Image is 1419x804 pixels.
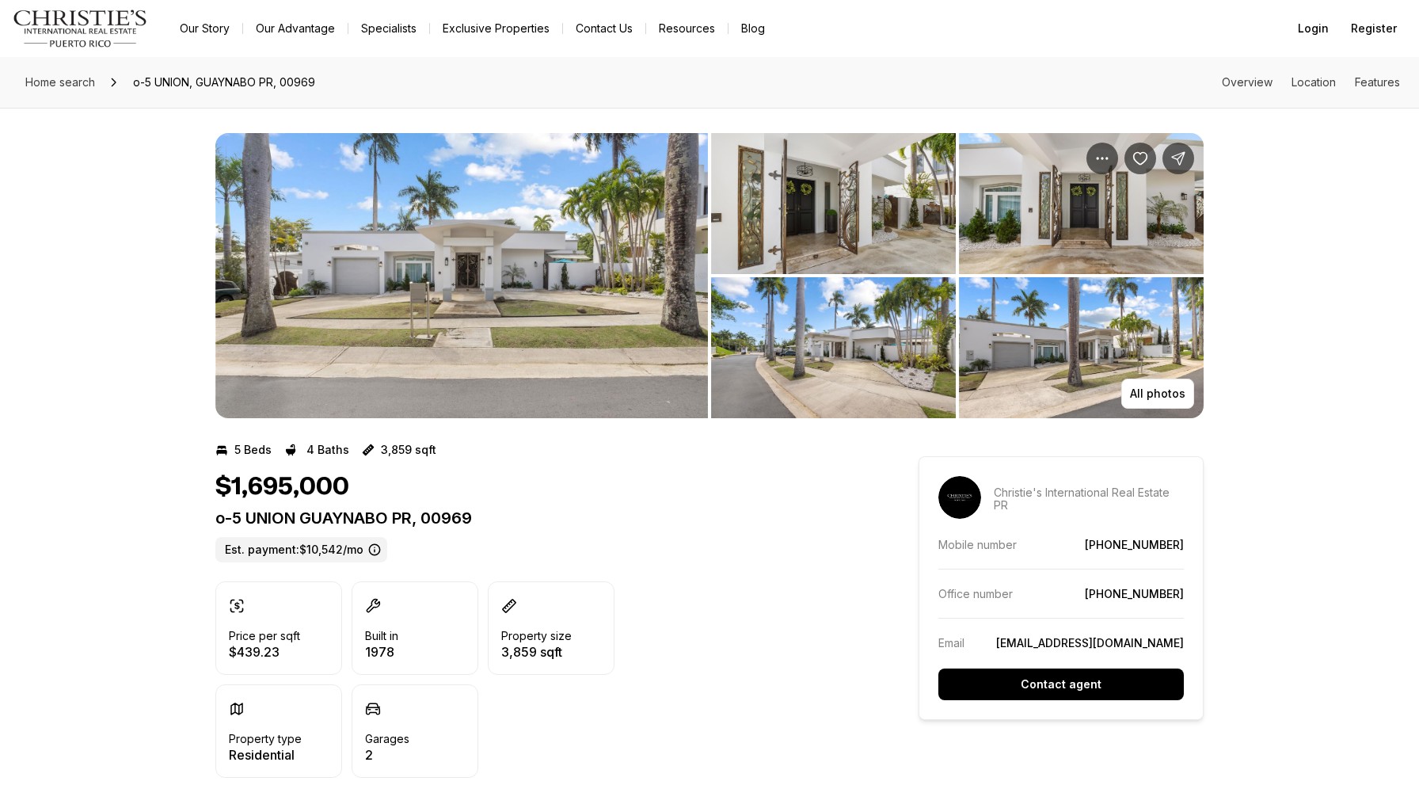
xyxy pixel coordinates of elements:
p: Built in [365,630,398,642]
a: Skip to: Location [1292,75,1336,89]
p: Residential [229,749,302,761]
button: Login [1288,13,1338,44]
p: Price per sqft [229,630,300,642]
a: Specialists [348,17,429,40]
a: Home search [19,70,101,95]
p: 5 Beds [234,444,272,456]
p: Mobile number [938,538,1017,551]
a: [PHONE_NUMBER] [1085,538,1184,551]
li: 1 of 18 [215,133,708,418]
p: Garages [365,733,409,745]
img: logo [13,10,148,48]
p: Email [938,636,964,650]
div: Listing Photos [215,133,1204,418]
a: [PHONE_NUMBER] [1085,587,1184,600]
p: Property size [501,630,572,642]
p: 3,859 sqft [381,444,436,456]
a: Skip to: Overview [1222,75,1273,89]
button: View image gallery [711,277,956,418]
span: o-5 UNION, GUAYNABO PR, 00969 [127,70,321,95]
span: Home search [25,75,95,89]
a: Skip to: Features [1355,75,1400,89]
button: View image gallery [959,277,1204,418]
button: View image gallery [215,133,708,418]
button: View image gallery [711,133,956,274]
li: 2 of 18 [711,133,1204,418]
span: Register [1351,22,1397,35]
p: Contact agent [1021,678,1101,691]
p: o-5 UNION GUAYNABO PR, 00969 [215,509,862,528]
p: $439.23 [229,646,300,658]
p: 1978 [365,646,398,658]
a: Our Advantage [243,17,348,40]
button: View image gallery [959,133,1204,274]
button: Share Property: o-5 UNION [1162,143,1194,174]
span: Login [1298,22,1329,35]
button: All photos [1121,379,1194,409]
label: Est. payment: $10,542/mo [215,537,387,562]
a: [EMAIL_ADDRESS][DOMAIN_NAME] [996,636,1184,650]
button: Save Property: o-5 UNION [1124,143,1156,174]
button: Contact agent [938,669,1184,700]
p: 4 Baths [306,444,349,456]
nav: Page section menu [1222,76,1400,89]
p: Property type [229,733,302,745]
button: Contact Us [563,17,645,40]
p: 2 [365,749,409,761]
p: Christie's International Real Estate PR [994,486,1184,512]
h1: $1,695,000 [215,472,349,502]
button: Property options [1086,143,1118,174]
a: Our Story [167,17,242,40]
a: Resources [646,17,728,40]
button: Register [1341,13,1406,44]
p: Office number [938,587,1013,600]
p: All photos [1130,387,1185,400]
a: Blog [729,17,778,40]
p: 3,859 sqft [501,646,572,658]
a: Exclusive Properties [430,17,562,40]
